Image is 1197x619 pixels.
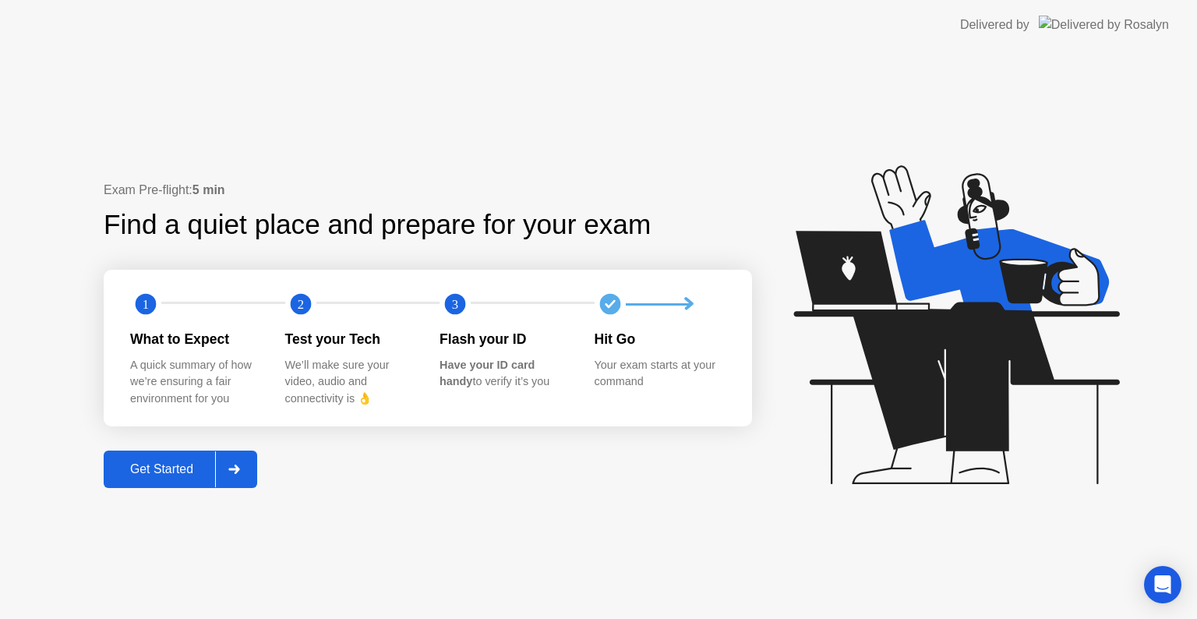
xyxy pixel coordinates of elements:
text: 3 [452,297,458,312]
div: Flash your ID [440,329,570,349]
img: Delivered by Rosalyn [1039,16,1169,34]
div: Your exam starts at your command [595,357,725,391]
text: 1 [143,297,149,312]
div: Test your Tech [285,329,415,349]
text: 2 [297,297,303,312]
div: A quick summary of how we’re ensuring a fair environment for you [130,357,260,408]
div: Open Intercom Messenger [1144,566,1181,603]
div: We’ll make sure your video, audio and connectivity is 👌 [285,357,415,408]
div: to verify it’s you [440,357,570,391]
button: Get Started [104,451,257,488]
div: Delivered by [960,16,1029,34]
b: Have your ID card handy [440,359,535,388]
div: What to Expect [130,329,260,349]
div: Find a quiet place and prepare for your exam [104,204,653,246]
div: Get Started [108,462,215,476]
div: Exam Pre-flight: [104,181,752,200]
b: 5 min [192,183,225,196]
div: Hit Go [595,329,725,349]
